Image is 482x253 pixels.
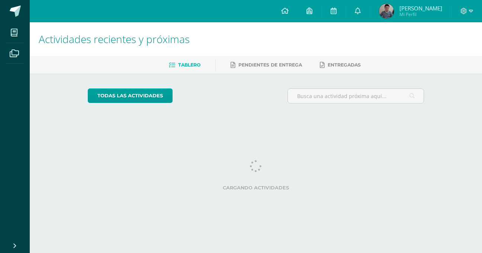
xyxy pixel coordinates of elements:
[169,59,200,71] a: Tablero
[320,59,361,71] a: Entregadas
[88,88,173,103] a: todas las Actividades
[399,4,442,12] span: [PERSON_NAME]
[379,4,394,19] img: 2b9be38cc2a7780abc77197381367f85.png
[288,89,424,103] input: Busca una actividad próxima aquí...
[238,62,302,68] span: Pendientes de entrega
[39,32,190,46] span: Actividades recientes y próximas
[399,11,442,17] span: Mi Perfil
[328,62,361,68] span: Entregadas
[231,59,302,71] a: Pendientes de entrega
[88,185,424,191] label: Cargando actividades
[178,62,200,68] span: Tablero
